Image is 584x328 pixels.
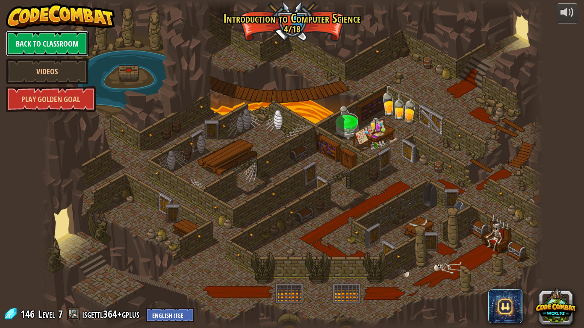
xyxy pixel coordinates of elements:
img: CodeCombat - Learn how to code by playing a game [6,3,115,29]
a: Play Golden Goal [6,86,96,112]
a: Videos [6,59,88,84]
a: Back to Classroom [6,31,88,56]
button: Adjust volume [557,3,578,23]
a: isgettl364+gplus [82,307,142,321]
span: 146 [21,307,37,321]
span: Level [38,307,55,321]
span: 7 [58,307,63,321]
